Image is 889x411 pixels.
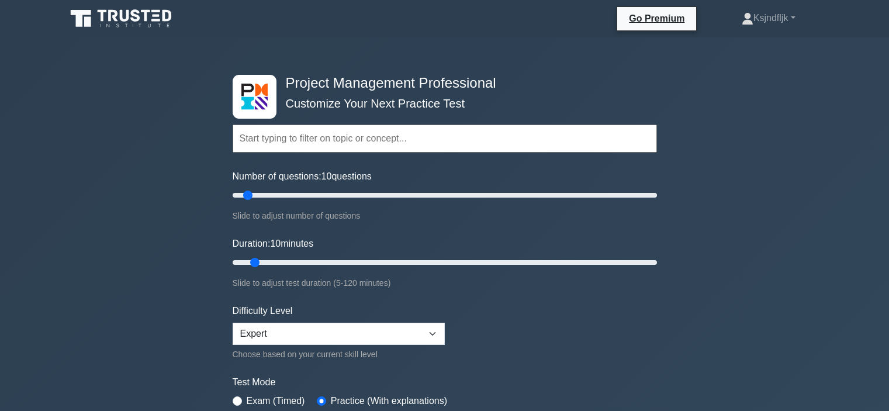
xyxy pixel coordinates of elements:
[233,304,293,318] label: Difficulty Level
[233,125,657,153] input: Start typing to filter on topic or concept...
[233,237,314,251] label: Duration: minutes
[233,375,657,389] label: Test Mode
[233,209,657,223] div: Slide to adjust number of questions
[247,394,305,408] label: Exam (Timed)
[331,394,447,408] label: Practice (With explanations)
[233,347,445,361] div: Choose based on your current skill level
[233,276,657,290] div: Slide to adjust test duration (5-120 minutes)
[321,171,332,181] span: 10
[714,6,824,30] a: Ksjndfljk
[233,170,372,184] label: Number of questions: questions
[281,75,600,92] h4: Project Management Professional
[270,239,281,248] span: 10
[622,11,691,26] a: Go Premium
